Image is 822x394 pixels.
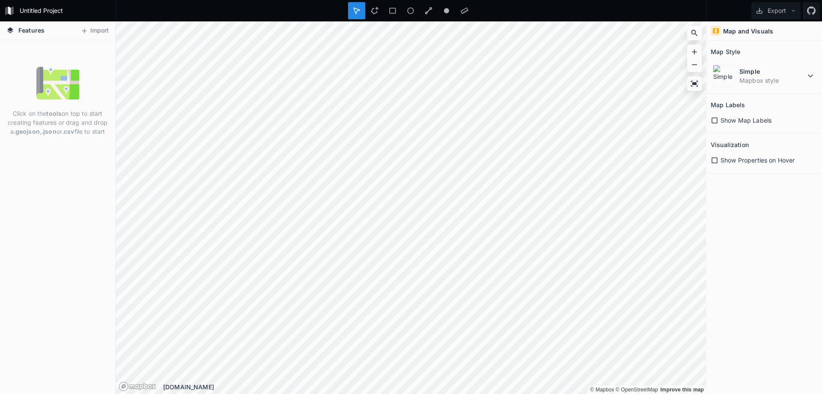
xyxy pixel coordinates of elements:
[616,387,658,393] a: OpenStreetMap
[739,76,805,85] dd: Mapbox style
[46,110,62,117] strong: tools
[119,382,156,391] a: Mapbox logo
[711,138,749,151] h2: Visualization
[721,156,795,165] span: Show Properties on Hover
[711,45,740,58] h2: Map Style
[6,109,109,136] p: Click on the on top to start creating features or drag and drop a , or file to start
[36,62,79,105] img: empty
[713,65,735,87] img: Simple
[18,26,45,35] span: Features
[163,382,706,391] div: [DOMAIN_NAME]
[751,2,801,19] button: Export
[76,24,113,38] button: Import
[721,116,771,125] span: Show Map Labels
[723,27,773,36] h4: Map and Visuals
[660,387,704,393] a: Map feedback
[739,67,805,76] dt: Simple
[42,128,57,135] strong: .json
[590,387,614,393] a: Mapbox
[62,128,74,135] strong: .csv
[14,128,40,135] strong: .geojson
[711,98,745,111] h2: Map Labels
